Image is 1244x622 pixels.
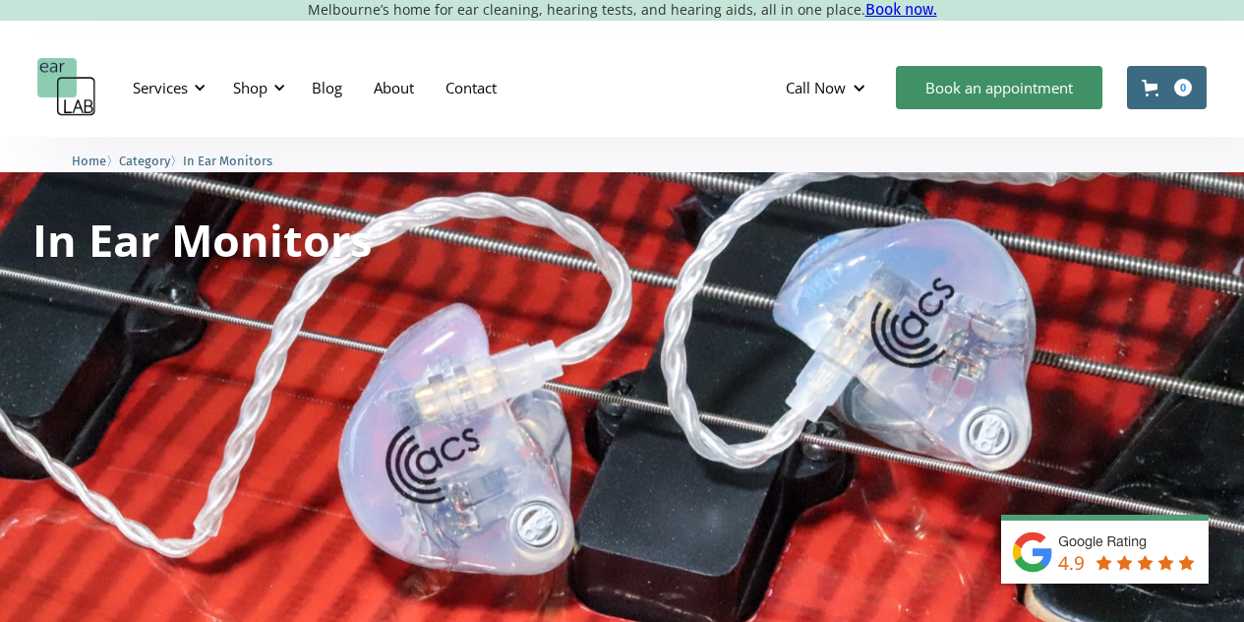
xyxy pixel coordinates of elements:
[133,78,188,97] div: Services
[1127,66,1207,109] a: Open cart
[32,218,372,262] h1: In Ear Monitors
[119,151,170,169] a: Category
[183,151,272,169] a: In Ear Monitors
[119,154,170,168] span: Category
[183,154,272,168] span: In Ear Monitors
[896,66,1102,109] a: Book an appointment
[121,58,211,117] div: Services
[119,151,183,171] li: 〉
[770,58,886,117] div: Call Now
[296,59,358,116] a: Blog
[72,151,119,171] li: 〉
[221,58,291,117] div: Shop
[358,59,430,116] a: About
[37,58,96,117] a: home
[430,59,512,116] a: Contact
[72,151,106,169] a: Home
[786,78,846,97] div: Call Now
[1174,79,1192,96] div: 0
[233,78,267,97] div: Shop
[72,154,106,168] span: Home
